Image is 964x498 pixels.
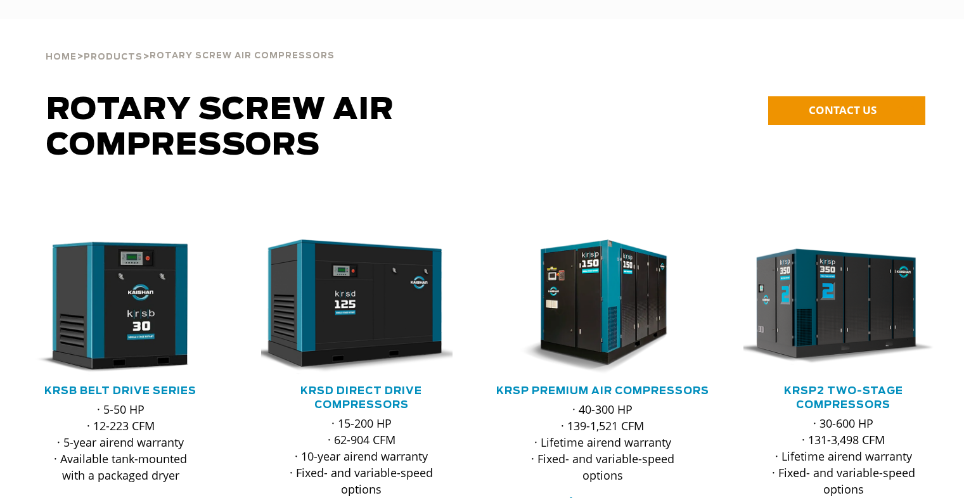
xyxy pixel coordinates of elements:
[11,239,212,374] img: krsb30
[496,386,709,396] a: KRSP Premium Air Compressors
[769,415,918,497] p: · 30-600 HP · 131-3,498 CFM · Lifetime airend warranty · Fixed- and variable-speed options
[809,103,877,117] span: CONTACT US
[261,239,461,374] div: krsd125
[46,53,77,61] span: Home
[84,53,143,61] span: Products
[528,401,678,483] p: · 40-300 HP · 139-1,521 CFM · Lifetime airend warranty · Fixed- and variable-speed options
[493,239,694,374] img: krsp150
[46,19,335,67] div: > >
[20,239,221,374] div: krsb30
[503,239,703,374] div: krsp150
[150,52,335,60] span: Rotary Screw Air Compressors
[46,95,394,161] span: Rotary Screw Air Compressors
[734,239,935,374] img: krsp350
[784,386,903,410] a: KRSP2 Two-Stage Compressors
[300,386,422,410] a: KRSD Direct Drive Compressors
[743,239,944,374] div: krsp350
[46,51,77,62] a: Home
[84,51,143,62] a: Products
[286,415,436,497] p: · 15-200 HP · 62-904 CFM · 10-year airend warranty · Fixed- and variable-speed options
[252,239,453,374] img: krsd125
[768,96,925,125] a: CONTACT US
[44,386,196,396] a: KRSB Belt Drive Series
